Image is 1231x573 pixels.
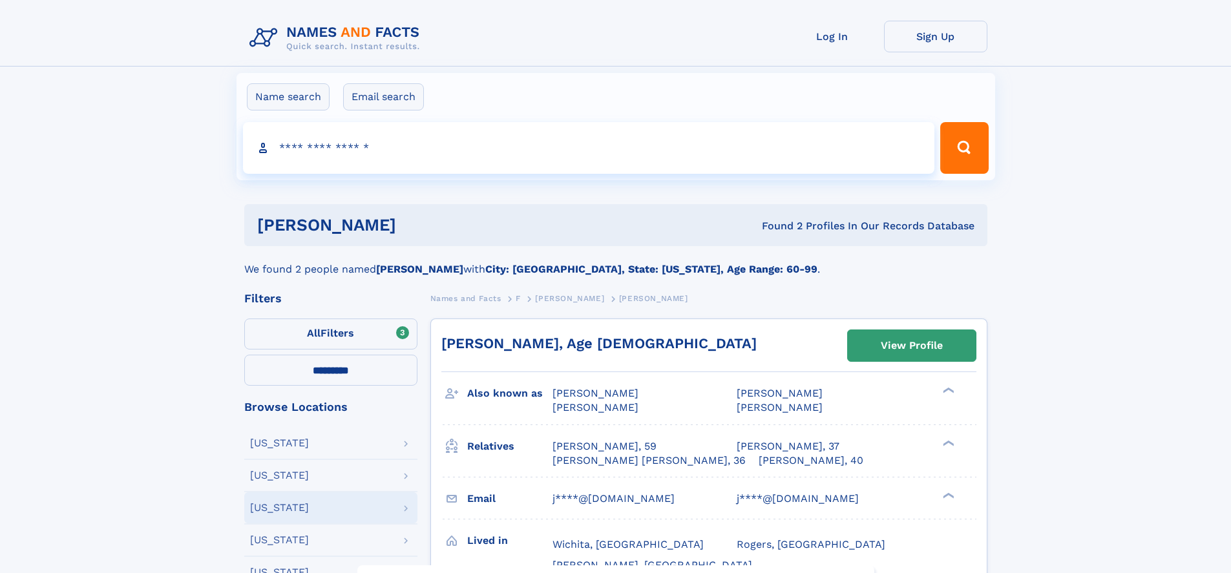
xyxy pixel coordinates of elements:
h1: [PERSON_NAME] [257,217,579,233]
a: [PERSON_NAME] [535,290,604,306]
span: [PERSON_NAME] [619,294,688,303]
div: We found 2 people named with . [244,246,987,277]
b: [PERSON_NAME] [376,263,463,275]
a: [PERSON_NAME], Age [DEMOGRAPHIC_DATA] [441,335,757,351]
a: Log In [781,21,884,52]
label: Email search [343,83,424,110]
span: [PERSON_NAME] [737,387,823,399]
span: F [516,294,521,303]
span: [PERSON_NAME] [737,401,823,413]
div: [US_STATE] [250,535,309,545]
h3: Also known as [467,382,552,404]
div: Browse Locations [244,401,417,413]
input: search input [243,122,935,174]
a: [PERSON_NAME], 37 [737,439,839,453]
div: ❯ [940,386,955,395]
div: ❯ [940,491,955,499]
label: Name search [247,83,330,110]
div: Filters [244,293,417,304]
b: City: [GEOGRAPHIC_DATA], State: [US_STATE], Age Range: 60-99 [485,263,817,275]
div: [US_STATE] [250,470,309,481]
a: View Profile [848,330,976,361]
img: Logo Names and Facts [244,21,430,56]
a: [PERSON_NAME], 59 [552,439,657,453]
h3: Lived in [467,530,552,552]
h3: Relatives [467,435,552,457]
div: ❯ [940,439,955,447]
span: [PERSON_NAME], [GEOGRAPHIC_DATA] [552,559,752,571]
a: Names and Facts [430,290,501,306]
h3: Email [467,488,552,510]
a: Sign Up [884,21,987,52]
label: Filters [244,318,417,349]
div: [US_STATE] [250,503,309,513]
button: Search Button [940,122,988,174]
div: [US_STATE] [250,438,309,448]
a: [PERSON_NAME], 40 [759,453,863,468]
span: [PERSON_NAME] [535,294,604,303]
span: Wichita, [GEOGRAPHIC_DATA] [552,538,704,550]
span: All [307,327,321,339]
span: [PERSON_NAME] [552,401,638,413]
span: Rogers, [GEOGRAPHIC_DATA] [737,538,885,550]
div: View Profile [881,331,943,360]
a: F [516,290,521,306]
div: Found 2 Profiles In Our Records Database [579,219,974,233]
a: [PERSON_NAME] [PERSON_NAME], 36 [552,453,746,468]
span: [PERSON_NAME] [552,387,638,399]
